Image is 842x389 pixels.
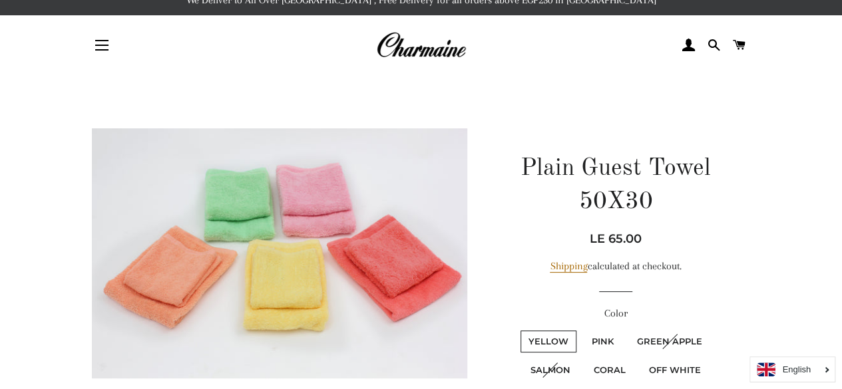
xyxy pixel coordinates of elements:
[590,231,642,246] span: LE 65.00
[497,258,734,275] div: calculated at checkout.
[550,260,587,273] a: Shipping
[629,330,710,352] label: Green Apple
[92,128,468,378] img: Plain Guest Towel 50X30
[497,152,734,219] h1: Plain Guest Towel 50X30
[522,359,578,381] label: Salmon
[640,359,708,381] label: Off white
[584,330,622,352] label: Pink
[585,359,633,381] label: Coral
[497,305,734,322] label: Color
[757,362,828,376] a: English
[376,31,466,60] img: Charmaine Egypt
[782,365,811,374] i: English
[521,330,576,352] label: Yellow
